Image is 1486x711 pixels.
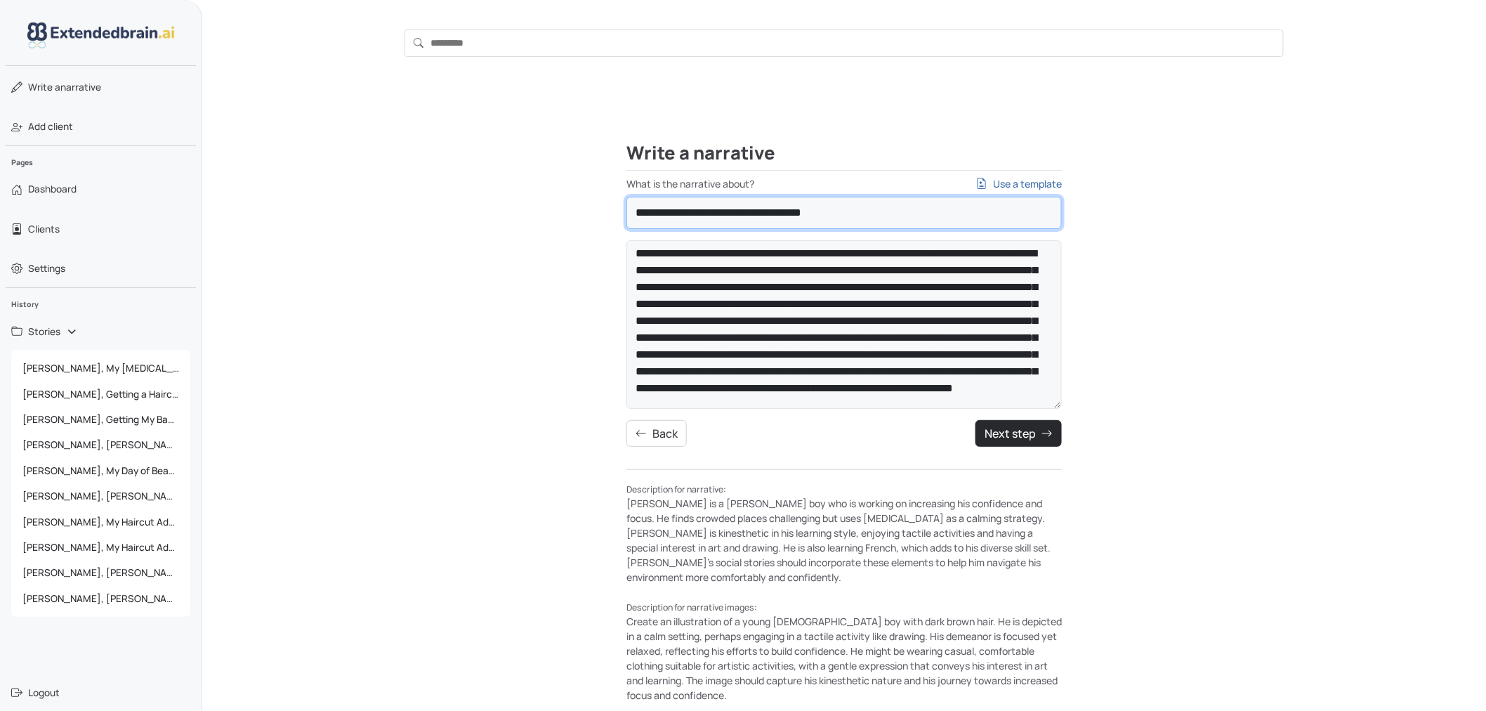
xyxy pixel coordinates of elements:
[11,483,190,509] a: [PERSON_NAME], [PERSON_NAME]'s Day of Beauty at [PERSON_NAME]
[27,22,175,48] img: logo
[626,143,1062,171] h2: Write a narrative
[626,601,757,613] small: Description for narrative images:
[11,355,190,381] a: [PERSON_NAME], My [MEDICAL_DATA] Adventure
[17,432,185,457] span: [PERSON_NAME], [PERSON_NAME]’s Day of Beauty at [PERSON_NAME]
[11,407,190,432] a: [PERSON_NAME], Getting My Bangs Trimmed at [PERSON_NAME]
[28,261,65,275] span: Settings
[11,560,190,585] a: [PERSON_NAME], [PERSON_NAME]'s Haircut Adventure at [PERSON_NAME]
[11,586,190,611] a: [PERSON_NAME], [PERSON_NAME]'s Potty Training Adventure
[17,535,185,560] span: [PERSON_NAME], My Haircut Adventure at [PERSON_NAME]
[976,176,1062,191] a: Use a template
[17,509,185,535] span: [PERSON_NAME], My Haircut Adventure at [PERSON_NAME]
[11,381,190,407] a: [PERSON_NAME], Getting a Haircut at [PERSON_NAME]
[626,483,726,495] small: Description for narrative:
[28,222,60,236] span: Clients
[17,458,185,483] span: [PERSON_NAME], My Day of Beauty at [PERSON_NAME]
[626,176,1062,191] label: What is the narrative about?
[17,355,185,381] span: [PERSON_NAME], My [MEDICAL_DATA] Adventure
[17,586,185,611] span: [PERSON_NAME], [PERSON_NAME]'s Potty Training Adventure
[11,458,190,483] a: [PERSON_NAME], My Day of Beauty at [PERSON_NAME]
[28,325,60,339] span: Stories
[11,432,190,457] a: [PERSON_NAME], [PERSON_NAME]’s Day of Beauty at [PERSON_NAME]
[28,182,77,196] span: Dashboard
[17,407,185,432] span: [PERSON_NAME], Getting My Bangs Trimmed at [PERSON_NAME]
[975,420,1062,447] button: Next step
[626,481,1062,585] div: [PERSON_NAME] is a [PERSON_NAME] boy who is working on increasing his confidence and focus. He fi...
[626,420,687,447] button: Back
[17,381,185,407] span: [PERSON_NAME], Getting a Haircut at [PERSON_NAME]
[11,535,190,560] a: [PERSON_NAME], My Haircut Adventure at [PERSON_NAME]
[28,80,101,94] span: narrative
[17,560,185,585] span: [PERSON_NAME], [PERSON_NAME]'s Haircut Adventure at [PERSON_NAME]
[17,483,185,509] span: [PERSON_NAME], [PERSON_NAME]'s Day of Beauty at [PERSON_NAME]
[28,686,60,700] span: Logout
[626,599,1062,703] div: Create an illustration of a young [DEMOGRAPHIC_DATA] boy with dark brown hair. He is depicted in ...
[28,119,73,133] span: Add client
[11,509,190,535] a: [PERSON_NAME], My Haircut Adventure at [PERSON_NAME]
[28,81,60,93] span: Write a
